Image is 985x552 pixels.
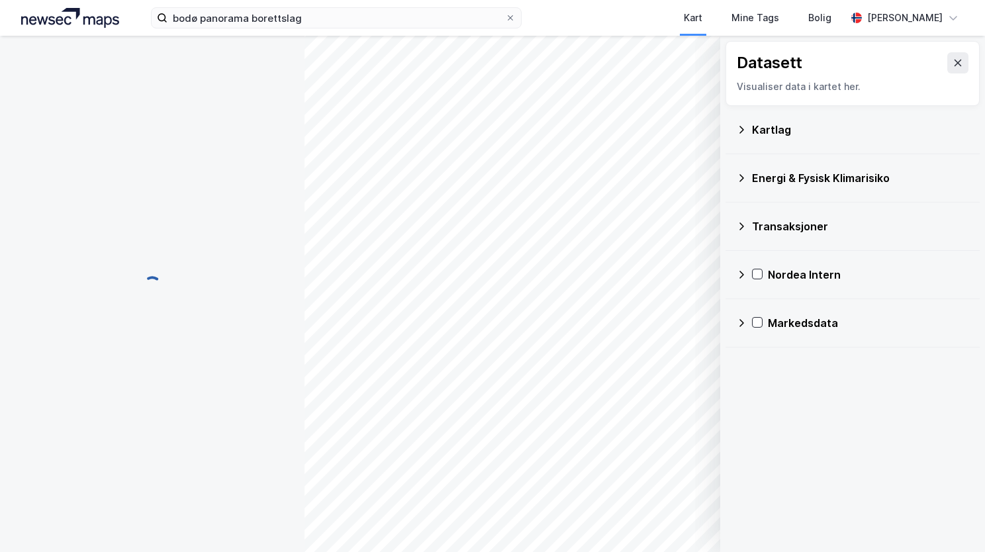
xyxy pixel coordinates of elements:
div: Nordea Intern [768,267,969,283]
div: Mine Tags [731,10,779,26]
iframe: Chat Widget [919,488,985,552]
img: logo.a4113a55bc3d86da70a041830d287a7e.svg [21,8,119,28]
div: Kart [684,10,702,26]
div: Transaksjoner [752,218,969,234]
input: Søk på adresse, matrikkel, gårdeiere, leietakere eller personer [167,8,505,28]
div: Markedsdata [768,315,969,331]
div: Visualiser data i kartet her. [737,79,968,95]
div: Energi & Fysisk Klimarisiko [752,170,969,186]
div: [PERSON_NAME] [867,10,943,26]
div: Datasett [737,52,802,73]
div: Kartlag [752,122,969,138]
img: spinner.a6d8c91a73a9ac5275cf975e30b51cfb.svg [142,275,163,297]
div: Bolig [808,10,831,26]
